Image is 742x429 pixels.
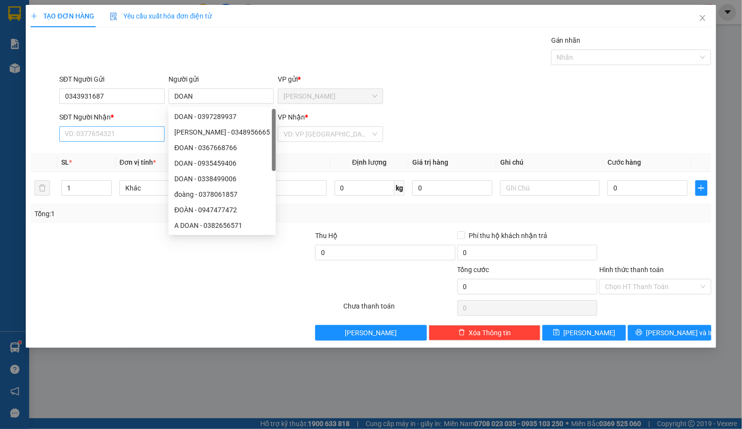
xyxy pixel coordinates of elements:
[174,127,270,137] div: [PERSON_NAME] - 0348956665
[412,158,448,166] span: Giá trị hàng
[695,180,707,196] button: plus
[315,325,427,341] button: [PERSON_NAME]
[607,158,641,166] span: Cước hàng
[169,155,276,171] div: DOAN - 0935459406
[599,266,664,274] label: Hình thức thanh toán
[496,153,604,172] th: Ghi chú
[169,218,276,233] div: A DOAN - 0382656571
[284,89,377,103] span: Vĩnh Kim
[169,74,274,85] div: Người gửi
[34,208,287,219] div: Tổng: 1
[636,329,642,337] span: printer
[59,74,165,85] div: SĐT Người Gửi
[7,64,44,74] span: Cước rồi :
[315,232,337,240] span: Thu Hộ
[110,13,118,20] img: icon
[174,189,270,200] div: đoàng - 0378061857
[457,266,489,274] span: Tổng cước
[628,325,711,341] button: printer[PERSON_NAME] và In
[8,8,86,30] div: [PERSON_NAME]
[458,329,465,337] span: delete
[345,327,397,338] span: [PERSON_NAME]
[174,205,270,215] div: ĐOÀN - 0947477472
[278,74,383,85] div: VP gửi
[696,184,707,192] span: plus
[352,158,387,166] span: Định lượng
[8,42,86,55] div: 0914756194
[59,112,165,122] div: SĐT Người Nhận
[227,180,326,196] input: VD: Bàn, Ghế
[500,180,600,196] input: Ghi Chú
[169,140,276,155] div: ĐOAN - 0367668766
[551,36,581,44] label: Gán nhãn
[169,124,276,140] div: ĐOAN TRANG - 0348956665
[169,171,276,187] div: DOAN - 0338499006
[342,301,456,318] div: Chưa thanh toán
[429,325,540,341] button: deleteXóa Thông tin
[465,230,552,241] span: Phí thu hộ khách nhận trả
[564,327,616,338] span: [PERSON_NAME]
[469,327,511,338] span: Xóa Thông tin
[174,111,270,122] div: DOAN - 0397289937
[8,8,23,18] span: Gửi:
[61,158,69,166] span: SL
[93,43,191,57] div: 0886697679
[395,180,405,196] span: kg
[93,32,191,43] div: PHU
[412,180,492,196] input: 0
[278,113,305,121] span: VP Nhận
[174,142,270,153] div: ĐOAN - 0367668766
[646,327,714,338] span: [PERSON_NAME] và In
[174,173,270,184] div: DOAN - 0338499006
[169,187,276,202] div: đoàng - 0378061857
[169,109,276,124] div: DOAN - 0397289937
[7,63,87,74] div: 25.000
[174,158,270,169] div: DOAN - 0935459406
[174,220,270,231] div: A DOAN - 0382656571
[169,202,276,218] div: ĐOÀN - 0947477472
[689,5,716,32] button: Close
[34,180,50,196] button: delete
[31,12,94,20] span: TẠO ĐƠN HÀNG
[119,158,156,166] span: Đơn vị tính
[125,181,213,195] span: Khác
[110,12,212,20] span: Yêu cầu xuất hóa đơn điện tử
[31,13,37,19] span: plus
[93,9,116,19] span: Nhận:
[553,329,560,337] span: save
[8,30,86,42] div: MAI
[93,8,191,32] div: VP [GEOGRAPHIC_DATA]
[699,14,707,22] span: close
[542,325,626,341] button: save[PERSON_NAME]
